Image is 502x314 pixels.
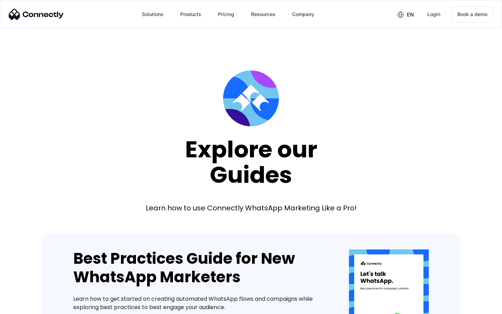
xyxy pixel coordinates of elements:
[73,295,328,312] div: Learn how to get started on creating automated WhatsApp flows and campaigns while exploring best ...
[9,9,64,20] img: Connectly Logo
[7,302,42,312] aside: Language selected: English
[422,6,446,23] a: Login
[14,302,42,312] ul: Language list
[251,9,275,19] div: Resources
[185,137,317,187] div: Explore our Guides
[146,203,357,213] div: Learn how to use Connectly WhatsApp Marketing Like a Pro!
[451,6,493,22] a: Book a demo
[142,9,163,19] div: Solutions
[212,6,240,23] a: Pricing
[180,9,201,19] div: Products
[292,9,314,19] div: Company
[407,10,414,20] div: en
[427,9,440,19] div: Login
[73,249,328,286] div: Best Practices Guide for New WhatsApp Marketers
[218,9,234,19] div: Pricing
